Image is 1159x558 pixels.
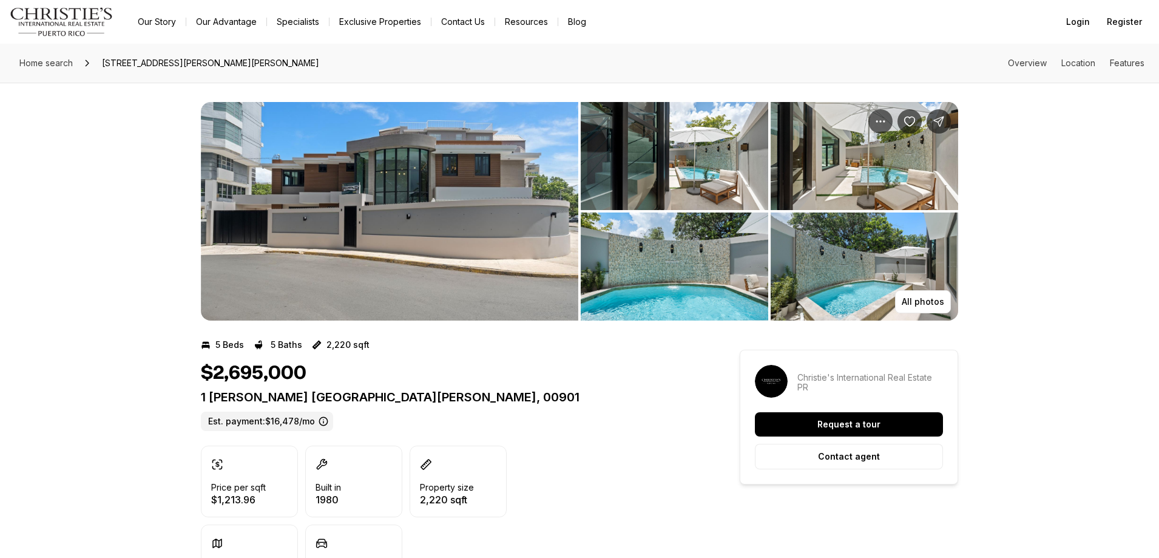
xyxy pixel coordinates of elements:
[755,412,943,437] button: Request a tour
[771,213,958,321] button: View image gallery
[431,13,495,30] button: Contact Us
[897,109,922,134] button: Save Property: 1 ALMENDARES
[797,373,943,392] p: Christie's International Real Estate PR
[817,420,880,429] p: Request a tour
[420,483,474,492] p: Property size
[755,444,943,469] button: Contact agent
[558,13,596,30] a: Blog
[201,102,958,321] div: Listing Photos
[868,109,893,134] button: Property options
[581,102,768,210] button: View image gallery
[329,13,431,30] a: Exclusive Properties
[771,102,958,210] button: View image gallery
[1066,17,1090,27] span: Login
[902,297,944,307] p: All photos
[267,13,329,30] a: Specialists
[254,335,302,355] button: 5 Baths
[201,362,306,385] h1: $2,695,000
[818,452,880,461] p: Contact agent
[211,483,266,492] p: Price per sqft
[201,412,333,431] label: Est. payment: $16,478/mo
[495,13,558,30] a: Resources
[895,290,951,313] button: All photos
[1110,58,1144,68] a: Skip to: Features
[1059,10,1097,34] button: Login
[10,7,113,36] img: logo
[927,109,951,134] button: Share Property: 1 ALMENDARES
[215,340,244,350] p: 5 Beds
[211,495,266,505] p: $1,213.96
[201,102,578,321] li: 1 of 14
[581,102,958,321] li: 2 of 14
[581,213,768,321] button: View image gallery
[1061,58,1095,68] a: Skip to: Location
[97,53,324,73] span: [STREET_ADDRESS][PERSON_NAME][PERSON_NAME]
[316,483,341,492] p: Built in
[1100,10,1149,34] button: Register
[1107,17,1142,27] span: Register
[271,340,302,350] p: 5 Baths
[15,53,78,73] a: Home search
[316,495,341,505] p: 1980
[1008,58,1144,68] nav: Page section menu
[420,495,474,505] p: 2,220 sqft
[326,340,370,350] p: 2,220 sqft
[128,13,186,30] a: Our Story
[186,13,266,30] a: Our Advantage
[201,102,578,321] button: View image gallery
[19,58,73,68] span: Home search
[1008,58,1047,68] a: Skip to: Overview
[201,390,696,404] p: 1 [PERSON_NAME] [GEOGRAPHIC_DATA][PERSON_NAME], 00901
